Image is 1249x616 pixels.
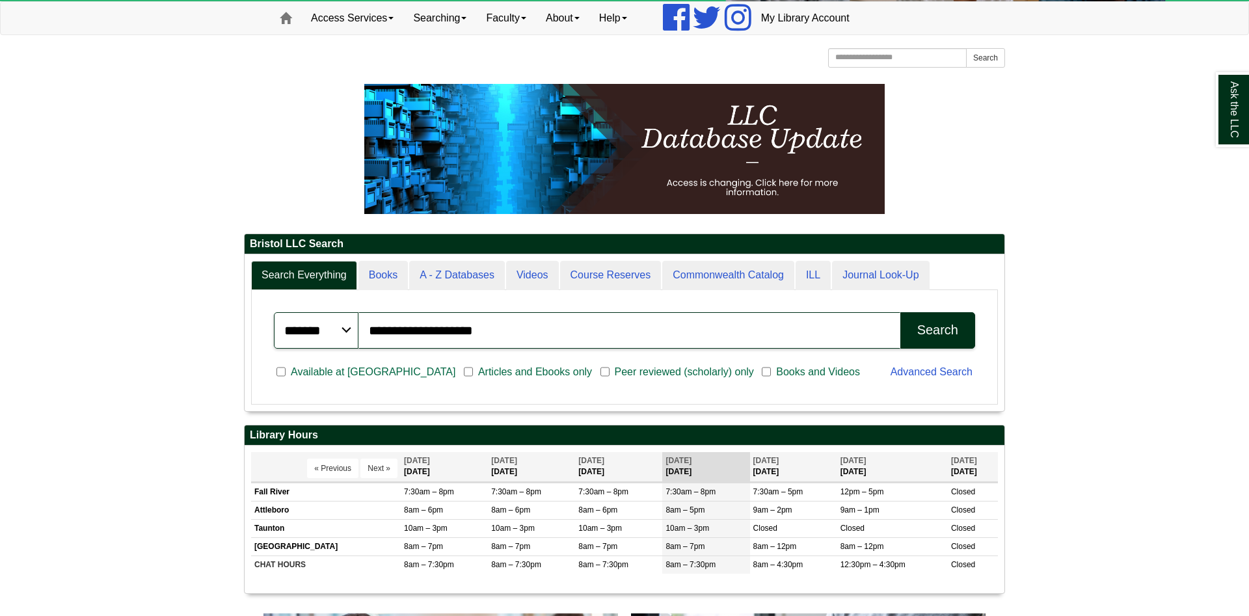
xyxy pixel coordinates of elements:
[662,261,794,290] a: Commonwealth Catalog
[251,261,357,290] a: Search Everything
[286,364,461,380] span: Available at [GEOGRAPHIC_DATA]
[951,560,975,569] span: Closed
[251,519,401,537] td: Taunton
[951,487,975,496] span: Closed
[610,364,759,380] span: Peer reviewed (scholarly) only
[358,261,408,290] a: Books
[840,524,865,533] span: Closed
[364,84,885,214] img: HTML tutorial
[751,2,859,34] a: My Library Account
[951,524,975,533] span: Closed
[251,501,401,519] td: Attleboro
[665,524,709,533] span: 10am – 3pm
[404,505,443,515] span: 8am – 6pm
[473,364,597,380] span: Articles and Ebooks only
[491,487,541,496] span: 7:30am – 8pm
[662,452,749,481] th: [DATE]
[491,456,517,465] span: [DATE]
[796,261,831,290] a: ILL
[404,542,443,551] span: 8am – 7pm
[753,505,792,515] span: 9am – 2pm
[665,456,692,465] span: [DATE]
[753,487,803,496] span: 7:30am – 5pm
[409,261,505,290] a: A - Z Databases
[753,560,803,569] span: 8am – 4:30pm
[665,487,716,496] span: 7:30am – 8pm
[464,366,473,378] input: Articles and Ebooks only
[665,542,705,551] span: 8am – 7pm
[750,452,837,481] th: [DATE]
[840,505,880,515] span: 9am – 1pm
[840,542,884,551] span: 8am – 12pm
[491,505,530,515] span: 8am – 6pm
[578,456,604,465] span: [DATE]
[403,2,476,34] a: Searching
[476,2,536,34] a: Faculty
[951,542,975,551] span: Closed
[404,487,454,496] span: 7:30am – 8pm
[491,560,541,569] span: 8am – 7:30pm
[245,425,1004,446] h2: Library Hours
[589,2,637,34] a: Help
[578,487,628,496] span: 7:30am – 8pm
[771,364,865,380] span: Books and Videos
[560,261,662,290] a: Course Reserves
[404,524,448,533] span: 10am – 3pm
[900,312,975,349] button: Search
[307,459,358,478] button: « Previous
[917,323,958,338] div: Search
[753,456,779,465] span: [DATE]
[840,456,866,465] span: [DATE]
[832,261,929,290] a: Journal Look-Up
[360,459,397,478] button: Next »
[840,560,906,569] span: 12:30pm – 4:30pm
[506,261,559,290] a: Videos
[404,560,454,569] span: 8am – 7:30pm
[966,48,1005,68] button: Search
[753,542,797,551] span: 8am – 12pm
[491,524,535,533] span: 10am – 3pm
[665,560,716,569] span: 8am – 7:30pm
[753,524,777,533] span: Closed
[891,366,973,377] a: Advanced Search
[951,505,975,515] span: Closed
[951,456,977,465] span: [DATE]
[600,366,610,378] input: Peer reviewed (scholarly) only
[536,2,589,34] a: About
[575,452,662,481] th: [DATE]
[578,524,622,533] span: 10am – 3pm
[276,366,286,378] input: Available at [GEOGRAPHIC_DATA]
[301,2,403,34] a: Access Services
[245,234,1004,254] h2: Bristol LLC Search
[401,452,488,481] th: [DATE]
[578,505,617,515] span: 8am – 6pm
[488,452,575,481] th: [DATE]
[948,452,998,481] th: [DATE]
[251,483,401,501] td: Fall River
[578,560,628,569] span: 8am – 7:30pm
[665,505,705,515] span: 8am – 5pm
[840,487,884,496] span: 12pm – 5pm
[404,456,430,465] span: [DATE]
[762,366,771,378] input: Books and Videos
[251,538,401,556] td: [GEOGRAPHIC_DATA]
[578,542,617,551] span: 8am – 7pm
[491,542,530,551] span: 8am – 7pm
[837,452,948,481] th: [DATE]
[251,556,401,574] td: CHAT HOURS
